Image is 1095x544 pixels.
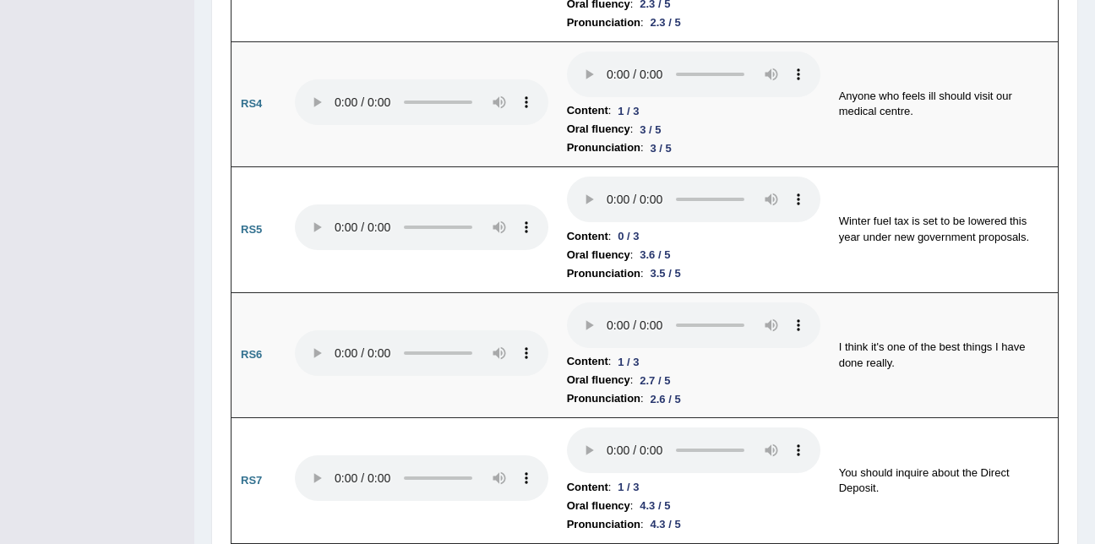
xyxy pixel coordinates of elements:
[241,97,262,110] b: RS4
[567,478,608,497] b: Content
[611,353,646,371] div: 1 / 3
[830,418,1059,544] td: You should inquire about the Direct Deposit.
[567,227,608,246] b: Content
[567,371,820,389] li: :
[633,372,677,389] div: 2.7 / 5
[644,264,688,282] div: 3.5 / 5
[567,371,630,389] b: Oral fluency
[567,246,820,264] li: :
[644,139,678,157] div: 3 / 5
[567,139,820,157] li: :
[241,223,262,236] b: RS5
[611,227,646,245] div: 0 / 3
[633,121,667,139] div: 3 / 5
[567,264,820,283] li: :
[567,14,640,32] b: Pronunciation
[567,101,608,120] b: Content
[633,246,677,264] div: 3.6 / 5
[567,120,820,139] li: :
[567,120,630,139] b: Oral fluency
[567,515,640,534] b: Pronunciation
[567,478,820,497] li: :
[567,264,640,283] b: Pronunciation
[644,14,688,31] div: 2.3 / 5
[830,167,1059,293] td: Winter fuel tax is set to be lowered this year under new government proposals.
[567,101,820,120] li: :
[567,389,820,408] li: :
[567,352,820,371] li: :
[567,497,820,515] li: :
[830,41,1059,167] td: Anyone who feels ill should visit our medical centre.
[830,292,1059,418] td: I think it's one of the best things I have done really.
[567,352,608,371] b: Content
[567,14,820,32] li: :
[644,515,688,533] div: 4.3 / 5
[567,139,640,157] b: Pronunciation
[567,389,640,408] b: Pronunciation
[633,497,677,514] div: 4.3 / 5
[611,478,646,496] div: 1 / 3
[241,474,262,487] b: RS7
[241,348,262,361] b: RS6
[567,515,820,534] li: :
[567,246,630,264] b: Oral fluency
[567,497,630,515] b: Oral fluency
[644,390,688,408] div: 2.6 / 5
[567,227,820,246] li: :
[611,102,646,120] div: 1 / 3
